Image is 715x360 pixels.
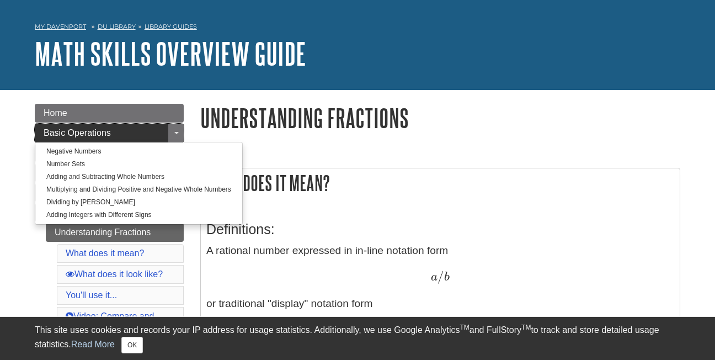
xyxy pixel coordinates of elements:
[35,19,680,37] nav: breadcrumb
[35,183,242,196] a: Multiplying and Dividing Positive and Negative Whole Numbers
[35,158,242,171] a: Number Sets
[66,248,144,258] a: What does it mean?
[98,23,136,30] a: DU Library
[460,324,469,331] sup: TM
[206,221,674,237] h3: Definitions:
[44,108,67,118] span: Home
[66,290,117,300] a: You'll use it...
[66,269,163,279] a: What does it look like?
[437,269,444,284] span: /
[46,223,184,242] a: Understanding Fractions
[444,271,450,283] span: b
[201,168,680,198] h2: What does it mean?
[35,36,306,71] a: Math Skills Overview Guide
[35,196,242,209] a: Dividing by [PERSON_NAME]
[145,23,197,30] a: Library Guides
[35,324,680,353] div: This site uses cookies and records your IP address for usage statistics. Additionally, we use Goo...
[35,104,184,123] a: Home
[200,104,680,132] h1: Understanding Fractions
[121,337,143,353] button: Close
[44,128,111,137] span: Basic Operations
[35,209,242,221] a: Adding Integers with Different Signs
[66,311,154,334] a: Video: Compare and Order Fractions
[35,171,242,183] a: Adding and Subtracting Whole Numbers
[35,124,184,142] a: Basic Operations
[35,145,242,158] a: Negative Numbers
[431,271,437,283] span: a
[521,324,531,331] sup: TM
[35,22,86,31] a: My Davenport
[71,340,115,349] a: Read More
